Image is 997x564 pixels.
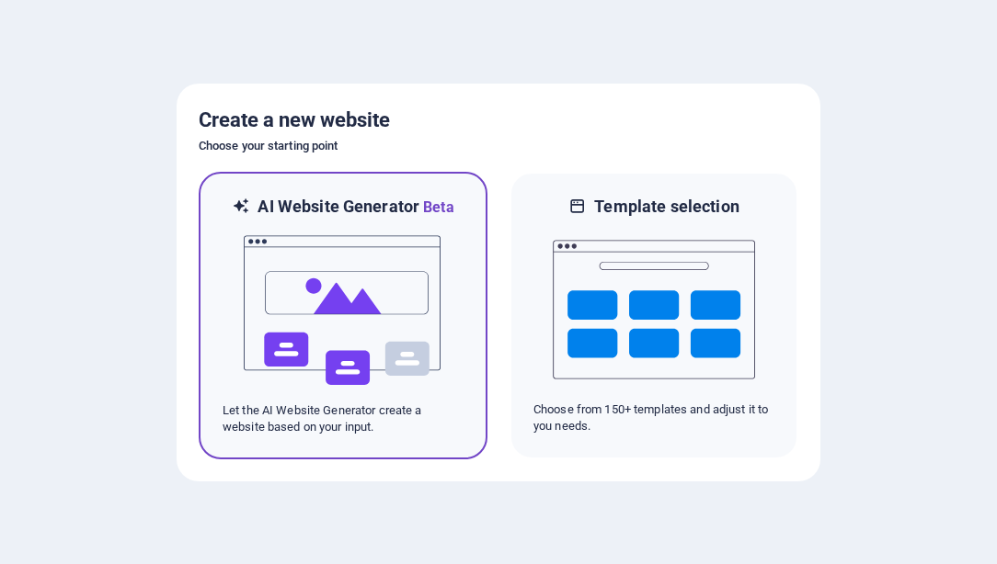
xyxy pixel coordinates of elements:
[199,106,798,135] h5: Create a new website
[199,135,798,157] h6: Choose your starting point
[533,401,774,434] p: Choose from 150+ templates and adjust it to you needs.
[594,196,739,218] h6: Template selection
[419,198,454,216] span: Beta
[258,196,453,219] h6: AI Website Generator
[223,402,464,435] p: Let the AI Website Generator create a website based on your input.
[510,172,798,459] div: Template selectionChoose from 150+ templates and adjust it to you needs.
[242,219,444,402] img: ai
[199,172,487,459] div: AI Website GeneratorBetaaiLet the AI Website Generator create a website based on your input.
